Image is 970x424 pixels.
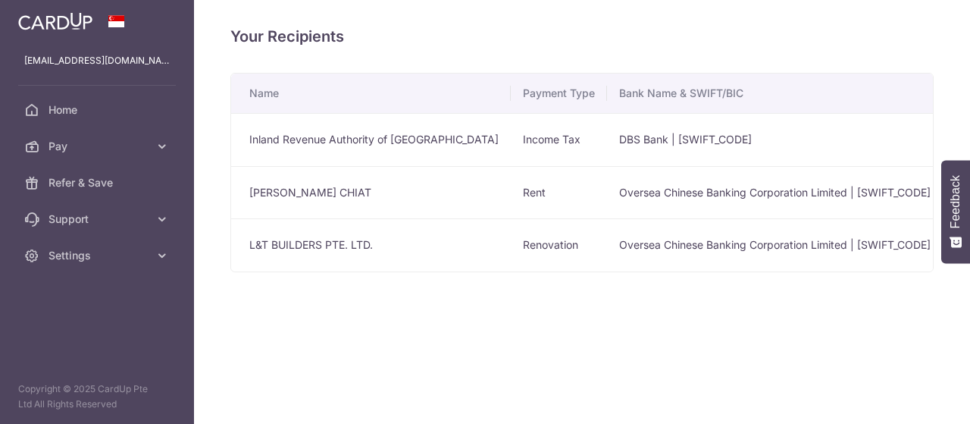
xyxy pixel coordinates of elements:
span: Settings [48,248,149,263]
td: L&T BUILDERS PTE. LTD. [231,218,511,272]
button: Feedback - Show survey [941,160,970,263]
td: Renovation [511,218,607,272]
th: Payment Type [511,74,607,113]
p: [EMAIL_ADDRESS][DOMAIN_NAME] [24,53,170,68]
span: Pay [48,139,149,154]
td: Inland Revenue Authority of [GEOGRAPHIC_DATA] [231,113,511,166]
span: Support [48,212,149,227]
td: DBS Bank | [SWIFT_CODE] [607,113,943,166]
td: [PERSON_NAME] CHIAT [231,166,511,219]
iframe: Opens a widget where you can find more information [873,378,955,416]
span: Refer & Save [48,175,149,190]
td: Income Tax [511,113,607,166]
th: Name [231,74,511,113]
img: CardUp [18,12,92,30]
td: Oversea Chinese Banking Corporation Limited | [SWIFT_CODE] [607,218,943,272]
td: Rent [511,166,607,219]
td: Oversea Chinese Banking Corporation Limited | [SWIFT_CODE] [607,166,943,219]
span: Home [48,102,149,118]
h4: Your Recipients [230,24,934,49]
span: Feedback [949,175,962,228]
th: Bank Name & SWIFT/BIC [607,74,943,113]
